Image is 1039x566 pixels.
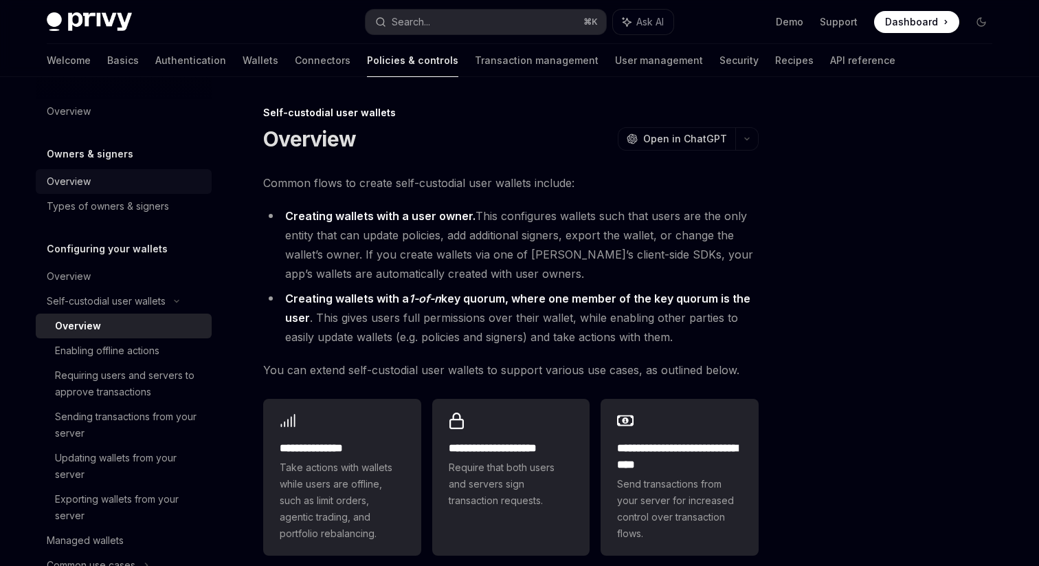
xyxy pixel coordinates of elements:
h5: Owners & signers [47,146,133,162]
div: Overview [55,318,101,334]
button: Open in ChatGPT [618,127,735,151]
div: Requiring users and servers to approve transactions [55,367,203,400]
a: Overview [36,99,212,124]
a: Sending transactions from your server [36,404,212,446]
li: . This gives users full permissions over their wallet, while enabling other parties to easily upd... [263,289,759,347]
div: Sending transactions from your server [55,409,203,442]
div: Overview [47,173,91,190]
a: Requiring users and servers to approve transactions [36,363,212,404]
h1: Overview [263,127,356,151]
a: Dashboard [874,11,959,33]
a: Recipes [775,44,814,77]
span: Ask AI [636,15,664,29]
span: Send transactions from your server for increased control over transaction flows. [617,476,742,542]
div: Managed wallets [47,532,124,549]
div: Overview [47,103,91,120]
a: Overview [36,314,212,338]
a: Transaction management [475,44,599,77]
strong: Creating wallets with a user owner. [285,209,476,223]
li: This configures wallets such that users are the only entity that can update policies, add additio... [263,206,759,283]
h5: Configuring your wallets [47,241,168,257]
div: Types of owners & signers [47,198,169,215]
a: Overview [36,169,212,194]
a: Connectors [295,44,350,77]
a: Overview [36,264,212,289]
a: Updating wallets from your server [36,446,212,487]
a: Support [820,15,858,29]
a: Authentication [155,44,226,77]
a: Enabling offline actions [36,338,212,363]
button: Ask AI [613,10,673,34]
div: Self-custodial user wallets [263,106,759,120]
span: Require that both users and servers sign transaction requests. [449,459,574,509]
div: Search... [392,14,430,30]
div: Enabling offline actions [55,342,159,359]
div: Exporting wallets from your server [55,491,203,524]
a: Managed wallets [36,528,212,553]
span: You can extend self-custodial user wallets to support various use cases, as outlined below. [263,360,759,380]
a: Security [719,44,759,77]
a: Exporting wallets from your server [36,487,212,528]
a: Types of owners & signers [36,194,212,219]
img: dark logo [47,12,132,32]
div: Self-custodial user wallets [47,293,166,309]
strong: Creating wallets with a key quorum, where one member of the key quorum is the user [285,292,750,325]
button: Toggle dark mode [970,11,992,33]
div: Updating wallets from your server [55,450,203,483]
span: Take actions with wallets while users are offline, such as limit orders, agentic trading, and por... [280,459,405,542]
span: ⌘ K [583,17,598,28]
a: Wallets [243,44,278,77]
a: Policies & controls [367,44,458,77]
a: API reference [830,44,895,77]
em: 1-of-n [409,292,441,305]
a: **** **** *****Take actions with wallets while users are offline, such as limit orders, agentic t... [263,399,421,556]
a: Welcome [47,44,91,77]
span: Common flows to create self-custodial user wallets include: [263,173,759,193]
span: Open in ChatGPT [643,132,727,146]
div: Overview [47,268,91,285]
a: User management [615,44,703,77]
span: Dashboard [885,15,938,29]
a: Demo [776,15,803,29]
a: Basics [107,44,139,77]
button: Search...⌘K [366,10,606,34]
